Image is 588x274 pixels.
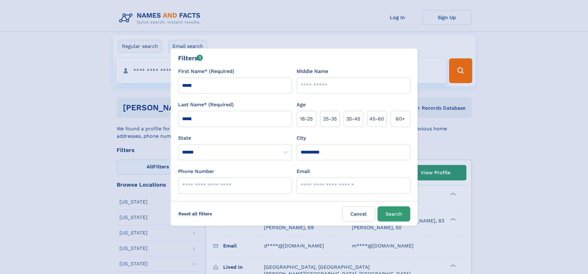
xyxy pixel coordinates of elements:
[297,101,306,108] label: Age
[300,115,313,123] span: 18‑25
[396,115,405,123] span: 60+
[178,68,234,75] label: First Name* (Required)
[346,115,360,123] span: 35‑45
[297,134,306,142] label: City
[377,206,410,221] button: Search
[297,168,310,175] label: Email
[323,115,337,123] span: 25‑35
[297,68,328,75] label: Middle Name
[342,206,375,221] label: Cancel
[178,134,292,142] label: State
[174,206,216,221] label: Reset all filters
[178,101,234,108] label: Last Name* (Required)
[369,115,384,123] span: 45‑60
[178,168,214,175] label: Phone Number
[178,53,203,63] div: Filters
